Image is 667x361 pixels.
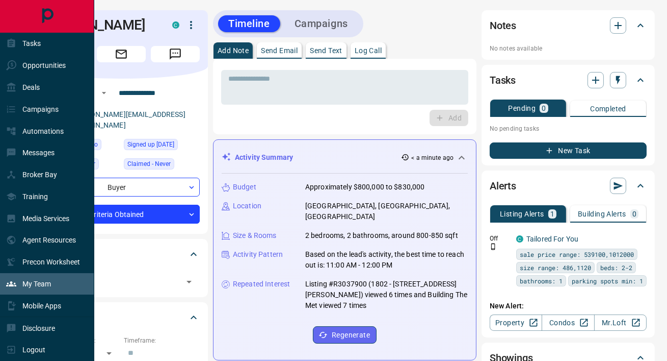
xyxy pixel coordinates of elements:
[516,235,523,243] div: condos.ca
[127,159,171,169] span: Claimed - Never
[490,243,497,250] svg: Push Notification Only
[490,121,647,136] p: No pending tasks
[124,139,200,153] div: Sat Jun 16 2018
[490,315,542,331] a: Property
[508,105,536,112] p: Pending
[355,47,382,54] p: Log Call
[310,47,342,54] p: Send Text
[500,210,544,218] p: Listing Alerts
[305,279,468,311] p: Listing #R3037900 (1802 - [STREET_ADDRESS][PERSON_NAME]) viewed 6 times and Building The Met view...
[233,249,283,260] p: Activity Pattern
[151,46,200,62] span: Message
[590,105,626,112] p: Completed
[490,72,516,88] h2: Tasks
[411,153,453,162] p: < a minute ago
[490,13,647,38] div: Notes
[124,336,200,345] p: Timeframe:
[218,15,280,32] button: Timeline
[490,174,647,198] div: Alerts
[261,47,298,54] p: Send Email
[43,178,200,197] div: Buyer
[43,17,157,33] h1: [PERSON_NAME]
[305,182,424,192] p: Approximately $800,000 to $830,000
[490,142,647,159] button: New Task
[235,152,293,163] p: Activity Summary
[127,139,174,150] span: Signed up [DATE]
[233,182,256,192] p: Budget
[233,279,290,290] p: Repeated Interest
[233,201,261,211] p: Location
[550,210,554,218] p: 1
[490,234,510,243] p: Off
[313,326,377,344] button: Regenerate
[222,148,468,167] div: Activity Summary< a minute ago
[520,262,591,273] span: size range: 486,1120
[572,276,643,286] span: parking spots min: 1
[233,230,277,241] p: Size & Rooms
[305,201,468,222] p: [GEOGRAPHIC_DATA], [GEOGRAPHIC_DATA], [GEOGRAPHIC_DATA]
[490,178,516,194] h2: Alerts
[43,205,200,224] div: Criteria Obtained
[43,305,200,330] div: Criteria
[70,110,185,129] a: [PERSON_NAME][EMAIL_ADDRESS][DOMAIN_NAME]
[520,249,634,259] span: sale price range: 539100,1012000
[632,210,636,218] p: 0
[97,46,146,62] span: Email
[284,15,358,32] button: Campaigns
[594,315,647,331] a: Mr.Loft
[542,105,546,112] p: 0
[172,21,179,29] div: condos.ca
[490,68,647,92] div: Tasks
[600,262,632,273] span: beds: 2-2
[526,235,578,243] a: Tailored For You
[490,301,647,311] p: New Alert:
[182,275,196,289] button: Open
[305,230,458,241] p: 2 bedrooms, 2 bathrooms, around 800-850 sqft
[490,17,516,34] h2: Notes
[305,249,468,271] p: Based on the lead's activity, the best time to reach out is: 11:00 AM - 12:00 PM
[490,44,647,53] p: No notes available
[218,47,249,54] p: Add Note
[578,210,626,218] p: Building Alerts
[98,87,110,99] button: Open
[520,276,563,286] span: bathrooms: 1
[43,242,200,267] div: Tags
[542,315,594,331] a: Condos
